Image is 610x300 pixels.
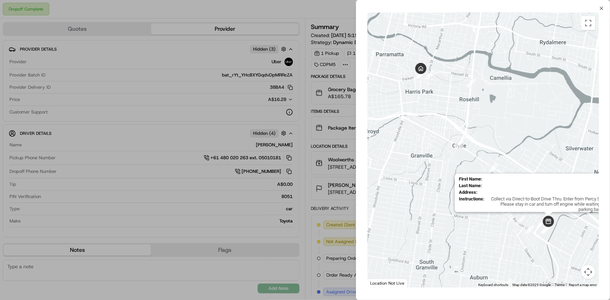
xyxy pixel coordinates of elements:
button: Map camera controls [581,265,595,279]
div: 9 [467,79,476,88]
div: 16 [416,69,425,79]
a: Report a map error [569,283,597,287]
div: 1 [516,215,525,225]
div: 8 [455,140,464,149]
span: Address : [459,190,478,195]
div: 11 [414,71,423,80]
a: Terms (opens in new tab) [555,283,565,287]
div: 2 [525,225,534,234]
div: 15 [417,69,426,78]
div: 7 [489,163,498,173]
div: 12 [415,66,424,75]
img: Google [369,278,392,287]
div: Location Not Live [367,279,408,287]
div: 14 [417,66,426,75]
span: First Name : [459,176,482,182]
button: Keyboard shortcuts [478,283,508,287]
div: 4 [541,225,551,234]
div: 17 [416,69,425,79]
button: Toggle fullscreen view [581,16,595,30]
div: 10 [426,70,435,79]
span: Instructions : [459,196,485,212]
a: Open this area in Google Maps (opens a new window) [369,278,392,287]
div: 5 [537,219,546,228]
span: Last Name : [459,183,482,188]
span: Map data ©2025 Google [512,283,551,287]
